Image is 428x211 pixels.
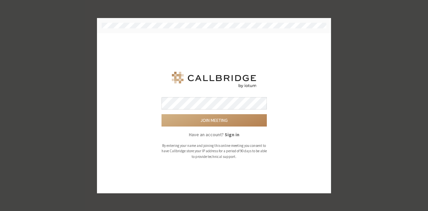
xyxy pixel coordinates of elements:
[225,132,239,138] strong: Sign in
[162,131,267,138] p: Have an account?
[162,143,267,160] p: By entering your name and joining this online meeting you consent to have Callbridge store your I...
[162,114,267,127] button: Join meeting
[171,72,257,88] img: Iotum
[225,131,239,138] button: Sign in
